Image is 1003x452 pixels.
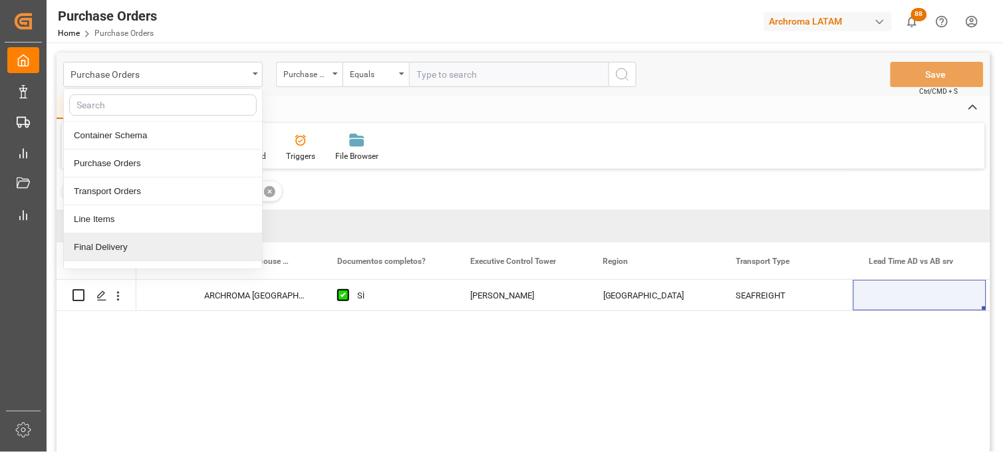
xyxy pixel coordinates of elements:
[357,281,438,311] div: Si
[64,205,262,233] div: Line Items
[64,233,262,261] div: Final Delivery
[897,7,927,37] button: show 88 new notifications
[57,96,102,119] div: Home
[188,280,321,310] div: ARCHROMA [GEOGRAPHIC_DATA] S DE RL DE CV ([GEOGRAPHIC_DATA][PERSON_NAME])
[335,150,378,162] div: File Browser
[276,62,343,87] button: open menu
[286,150,315,162] div: Triggers
[927,7,957,37] button: Help Center
[58,29,80,38] a: Home
[64,122,262,150] div: Container Schema
[470,257,556,266] span: Executive Control Tower
[264,186,275,197] div: ✕
[736,257,790,266] span: Transport Type
[343,62,409,87] button: open menu
[58,6,157,26] div: Purchase Orders
[764,12,892,31] div: Archroma LATAM
[337,257,426,266] span: Documentos completos?
[911,8,927,21] span: 88
[63,62,263,87] button: close menu
[603,281,704,311] div: [GEOGRAPHIC_DATA]
[869,257,954,266] span: Lead Time AD vs AB srv
[64,177,262,205] div: Transport Orders
[920,86,958,96] span: Ctrl/CMD + S
[470,281,571,311] div: [PERSON_NAME]
[71,65,248,82] div: Purchase Orders
[736,281,837,311] div: SEAFREIGHT
[603,257,629,266] span: Region
[409,62,609,87] input: Type to search
[69,94,257,116] input: Search
[57,280,136,311] div: Press SPACE to select this row.
[64,261,262,289] div: Additionals
[64,150,262,177] div: Purchase Orders
[283,65,329,80] div: Purchase Order Number
[609,62,637,87] button: search button
[350,65,395,80] div: Equals
[764,9,897,34] button: Archroma LATAM
[891,62,984,87] button: Save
